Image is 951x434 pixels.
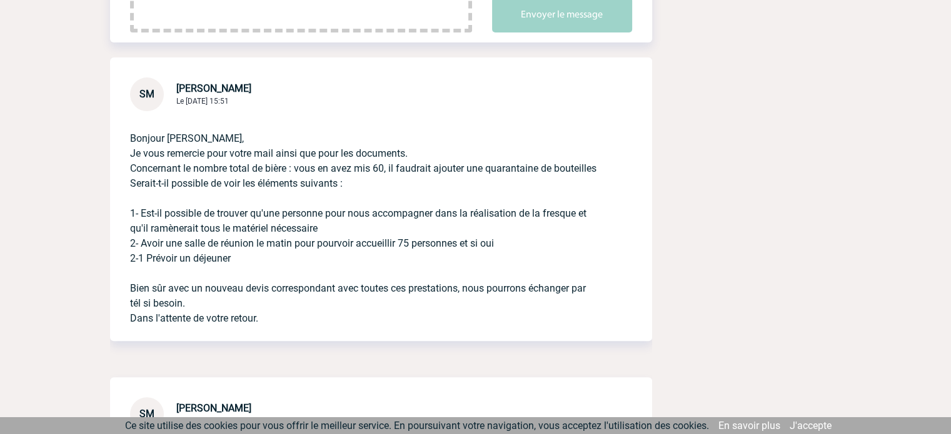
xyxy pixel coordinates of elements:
a: En savoir plus [718,420,780,432]
span: SM [139,408,154,420]
span: Le [DATE] 15:51 [176,97,229,106]
span: SM [139,88,154,100]
a: J'accepte [790,420,832,432]
span: Ce site utilise des cookies pour vous offrir le meilleur service. En poursuivant votre navigation... [125,420,709,432]
p: Bonjour [PERSON_NAME], Je vous remercie pour votre mail ainsi que pour les documents. Concernant ... [130,111,597,326]
span: [PERSON_NAME] [176,402,251,414]
span: [PERSON_NAME] [176,82,251,94]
